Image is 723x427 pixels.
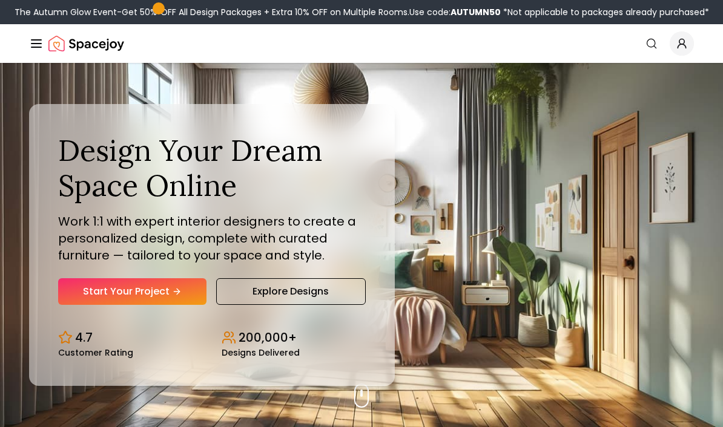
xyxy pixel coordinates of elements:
[409,6,501,18] span: Use code:
[15,6,709,18] div: The Autumn Glow Event-Get 50% OFF All Design Packages + Extra 10% OFF on Multiple Rooms.
[58,348,133,357] small: Customer Rating
[216,278,366,305] a: Explore Designs
[222,348,300,357] small: Designs Delivered
[29,24,694,63] nav: Global
[501,6,709,18] span: *Not applicable to packages already purchased*
[451,6,501,18] b: AUTUMN50
[75,329,93,346] p: 4.7
[58,319,366,357] div: Design stats
[58,133,366,203] h1: Design Your Dream Space Online
[58,278,206,305] a: Start Your Project
[239,329,297,346] p: 200,000+
[48,31,124,56] a: Spacejoy
[48,31,124,56] img: Spacejoy Logo
[58,213,366,264] p: Work 1:1 with expert interior designers to create a personalized design, complete with curated fu...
